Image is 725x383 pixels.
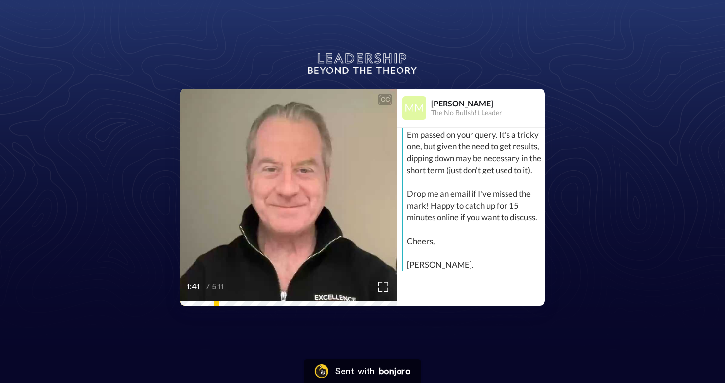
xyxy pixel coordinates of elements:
img: Profile Image [402,96,426,120]
span: process focused. [256,269,321,279]
span: 5:11 [212,281,229,293]
img: logo [308,53,417,74]
div: Hey [PERSON_NAME], Em passed on your query. It's a tricky one, but given the need to get results,... [407,105,543,271]
span: / [206,281,210,293]
img: Full screen [378,282,388,292]
div: [PERSON_NAME] [431,99,544,108]
span: 1:41 [187,281,204,293]
div: The No Bullsh!t Leader [431,109,544,117]
div: CC [379,95,391,104]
